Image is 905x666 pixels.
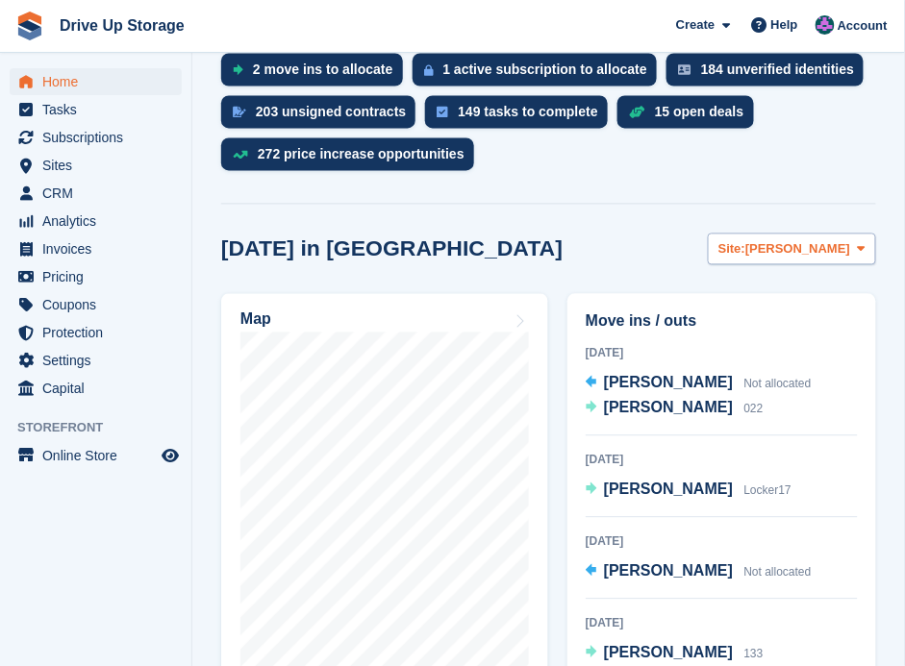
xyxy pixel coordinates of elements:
[10,319,182,346] a: menu
[708,234,876,265] button: Site: [PERSON_NAME]
[52,10,192,41] a: Drive Up Storage
[253,62,393,78] div: 2 move ins to allocate
[258,147,465,162] div: 272 price increase opportunities
[10,180,182,207] a: menu
[221,54,413,96] a: 2 move ins to allocate
[458,105,598,120] div: 149 tasks to complete
[233,151,248,160] img: price_increase_opportunities-93ffe204e8149a01c8c9dc8f82e8f89637d9d84a8eef4429ea346261dce0b2c0.svg
[424,64,434,77] img: active_subscription_to_allocate_icon-d502201f5373d7db506a760aba3b589e785aa758c864c3986d89f69b8ff3...
[771,15,798,35] span: Help
[42,263,158,290] span: Pricing
[42,375,158,402] span: Capital
[221,236,563,262] h2: [DATE] in [GEOGRAPHIC_DATA]
[586,560,812,585] a: [PERSON_NAME] Not allocated
[233,64,243,76] img: move_ins_to_allocate_icon-fdf77a2bb77ea45bf5b3d319d69a93e2d87916cf1d5bf7949dd705db3b84f3ca.svg
[604,563,733,580] span: [PERSON_NAME]
[838,16,888,36] span: Account
[221,96,425,138] a: 203 unsigned contracts
[586,533,858,551] div: [DATE]
[42,124,158,151] span: Subscriptions
[42,442,158,469] span: Online Store
[604,400,733,416] span: [PERSON_NAME]
[10,291,182,318] a: menu
[10,96,182,123] a: menu
[10,347,182,374] a: menu
[10,152,182,179] a: menu
[744,403,764,416] span: 022
[42,347,158,374] span: Settings
[744,378,812,391] span: Not allocated
[586,615,858,632] div: [DATE]
[443,62,647,78] div: 1 active subscription to allocate
[10,375,182,402] a: menu
[17,418,191,437] span: Storefront
[42,180,158,207] span: CRM
[10,124,182,151] a: menu
[42,208,158,234] span: Analytics
[159,444,182,467] a: Preview store
[744,566,812,580] span: Not allocated
[604,375,733,391] span: [PERSON_NAME]
[15,12,44,40] img: stora-icon-8386f47178a22dfd0bd8f6a31ec36ba5ce8667c1dd55bd0f319d3a0aa187defe.svg
[744,484,792,498] span: Locker17
[678,64,691,76] img: verify_identity-adf6edd0f0f0b5bbfe63781bf79b02c33cf7c696d77639b501bdc392416b5a36.svg
[604,481,733,498] span: [PERSON_NAME]
[586,310,858,333] h2: Move ins / outs
[10,208,182,234] a: menu
[42,68,158,95] span: Home
[233,107,246,118] img: contract_signature_icon-13c848040528278c33f63329250d36e43548de30e8caae1d1a13099fd9432cc5.svg
[629,106,645,119] img: deal-1b604bf984904fb50ccaf53a9ad4b4a5d6e5aea283cecdc64d6e3604feb123c2.svg
[655,105,744,120] div: 15 open deals
[42,235,158,262] span: Invoices
[586,372,812,397] a: [PERSON_NAME] Not allocated
[10,235,182,262] a: menu
[745,240,850,259] span: [PERSON_NAME]
[10,68,182,95] a: menu
[425,96,617,138] a: 149 tasks to complete
[221,138,484,181] a: 272 price increase opportunities
[676,15,715,35] span: Create
[701,62,855,78] div: 184 unverified identities
[666,54,874,96] a: 184 unverified identities
[604,645,733,661] span: [PERSON_NAME]
[437,107,448,118] img: task-75834270c22a3079a89374b754ae025e5fb1db73e45f91037f5363f120a921f8.svg
[586,345,858,362] div: [DATE]
[42,319,158,346] span: Protection
[744,648,764,661] span: 133
[42,291,158,318] span: Coupons
[10,263,182,290] a: menu
[586,452,858,469] div: [DATE]
[816,15,835,35] img: Andy
[413,54,666,96] a: 1 active subscription to allocate
[42,152,158,179] span: Sites
[10,442,182,469] a: menu
[718,240,745,259] span: Site:
[586,479,792,504] a: [PERSON_NAME] Locker17
[42,96,158,123] span: Tasks
[617,96,764,138] a: 15 open deals
[240,311,271,329] h2: Map
[586,397,764,422] a: [PERSON_NAME] 022
[256,105,406,120] div: 203 unsigned contracts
